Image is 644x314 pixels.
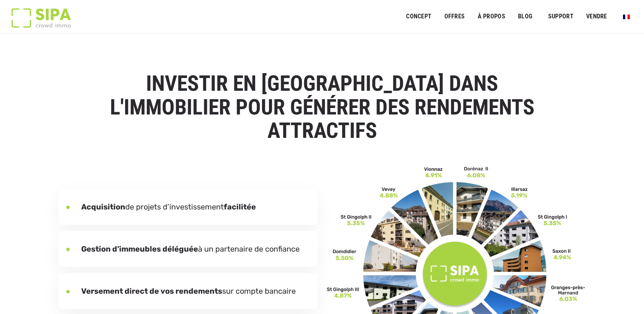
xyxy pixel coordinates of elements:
nav: Menu principal [406,7,633,26]
a: À PROPOS [472,8,510,25]
b: Gestion d’immeubles déléguée [81,244,198,253]
img: Logo [11,8,71,28]
b: Versement direct de vos rendements [81,286,222,296]
img: Ellipse-dot [66,206,70,209]
a: SUPPORT [543,8,578,25]
a: VENDRE [581,8,612,25]
p: à un partenaire de confiance [81,244,300,253]
a: OFFRES [439,8,470,25]
b: Acquisition [81,202,125,211]
p: de projets d’investissement [81,202,256,211]
img: Français [623,15,630,19]
a: Blog [513,8,537,25]
img: Ellipse-dot [66,248,70,251]
a: Passer à [618,9,635,24]
p: sur compte bancaire [81,286,296,296]
h1: INVESTIR EN [GEOGRAPHIC_DATA] DANS L'IMMOBILIER POUR GÉNÉRER DES RENDEMENTS ATTRACTIFS [92,72,552,143]
img: Ellipse-dot [66,290,70,293]
b: facilitée [224,202,256,211]
a: Concept [401,8,436,25]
